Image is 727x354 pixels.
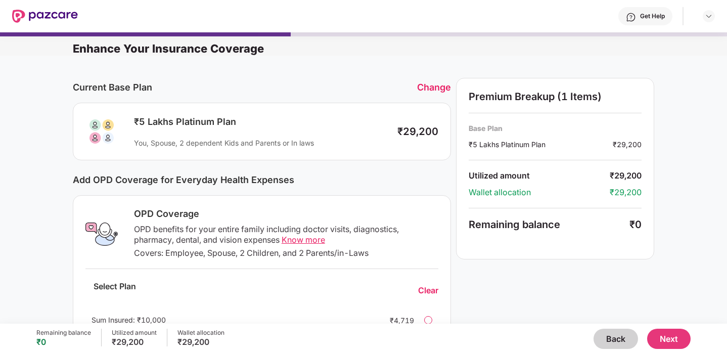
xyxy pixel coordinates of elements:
[705,12,713,20] img: svg+xml;base64,PHN2ZyBpZD0iRHJvcGRvd24tMzJ4MzIiIHhtbG5zPSJodHRwOi8vd3d3LnczLm9yZy8yMDAwL3N2ZyIgd2...
[134,224,438,245] div: OPD benefits for your entire family including doctor visits, diagnostics, pharmacy, dental, and v...
[610,187,642,198] div: ₹29,200
[469,187,610,198] div: Wallet allocation
[418,285,438,296] div: Clear
[647,329,691,349] button: Next
[629,218,642,231] div: ₹0
[397,125,438,138] div: ₹29,200
[626,12,636,22] img: svg+xml;base64,PHN2ZyBpZD0iSGVscC0zMngzMiIgeG1sbnM9Imh0dHA6Ly93d3cudzMub3JnLzIwMDAvc3ZnIiB3aWR0aD...
[134,138,387,148] div: You, Spouse, 2 dependent Kids and Parents or In laws
[134,116,387,128] div: ₹5 Lakhs Platinum Plan
[469,91,642,103] div: Premium Breakup (1 Items)
[92,316,166,324] span: Sum Insured: ₹10,000
[73,82,417,93] div: Current Base Plan
[613,139,642,150] div: ₹29,200
[134,208,438,220] div: OPD Coverage
[36,329,91,337] div: Remaining balance
[640,12,665,20] div: Get Help
[134,248,438,258] div: Covers: Employee, Spouse, 2 Children, and 2 Parents/in-Laws
[36,337,91,347] div: ₹0
[112,337,157,347] div: ₹29,200
[85,115,118,148] img: svg+xml;base64,PHN2ZyB3aWR0aD0iODAiIGhlaWdodD0iODAiIHZpZXdCb3g9IjAgMCA4MCA4MCIgZmlsbD0ibm9uZSIgeG...
[177,337,224,347] div: ₹29,200
[469,139,613,150] div: ₹5 Lakhs Platinum Plan
[469,170,610,181] div: Utilized amount
[85,281,144,300] div: Select Plan
[112,329,157,337] div: Utilized amount
[374,315,414,326] div: ₹4,719
[12,10,78,23] img: New Pazcare Logo
[73,41,727,56] div: Enhance Your Insurance Coverage
[73,174,451,185] div: Add OPD Coverage for Everyday Health Expenses
[282,235,325,245] span: Know more
[177,329,224,337] div: Wallet allocation
[610,170,642,181] div: ₹29,200
[85,218,118,250] img: OPD Coverage
[469,218,629,231] div: Remaining balance
[417,82,451,93] div: Change
[594,329,638,349] button: Back
[469,123,642,133] div: Base Plan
